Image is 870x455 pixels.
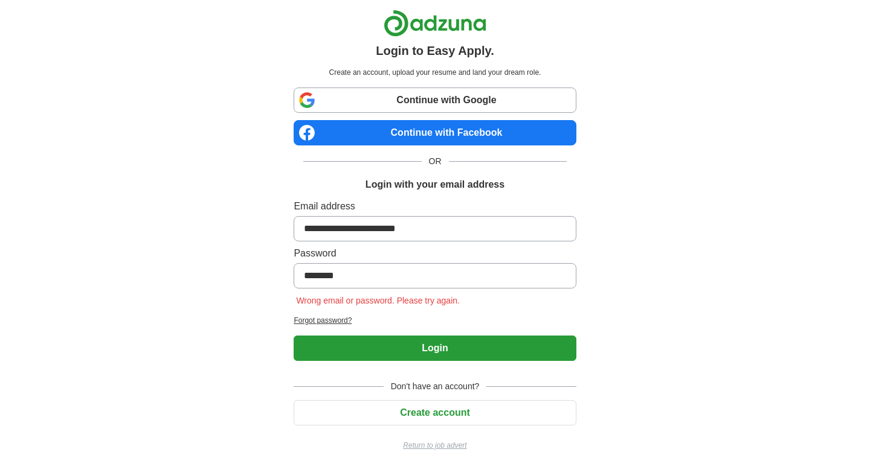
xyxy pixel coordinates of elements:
a: Forgot password? [294,315,576,326]
a: Create account [294,407,576,418]
a: Continue with Facebook [294,120,576,145]
h1: Login with your email address [366,177,504,192]
h1: Login to Easy Apply. [376,42,494,60]
label: Email address [294,199,576,214]
p: Create an account, upload your resume and land your dream role. [296,67,573,78]
label: Password [294,246,576,261]
img: Adzuna logo [384,10,486,37]
a: Continue with Google [294,87,576,113]
button: Login [294,336,576,361]
button: Create account [294,400,576,425]
span: OR [422,155,449,168]
a: Return to job advert [294,440,576,451]
span: Don't have an account? [384,380,487,393]
span: Wrong email or password. Please try again. [294,296,462,305]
